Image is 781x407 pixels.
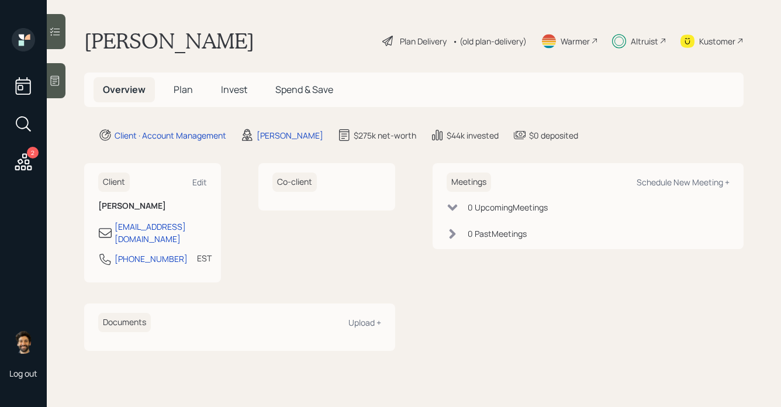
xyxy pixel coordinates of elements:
[275,83,333,96] span: Spend & Save
[27,147,39,158] div: 2
[348,317,381,328] div: Upload +
[631,35,658,47] div: Altruist
[447,173,491,192] h6: Meetings
[272,173,317,192] h6: Co-client
[12,330,35,354] img: eric-schwartz-headshot.png
[192,177,207,188] div: Edit
[221,83,247,96] span: Invest
[354,129,416,142] div: $275k net-worth
[699,35,735,47] div: Kustomer
[115,220,207,245] div: [EMAIL_ADDRESS][DOMAIN_NAME]
[98,173,130,192] h6: Client
[174,83,193,96] span: Plan
[197,252,212,264] div: EST
[637,177,730,188] div: Schedule New Meeting +
[98,313,151,332] h6: Documents
[452,35,527,47] div: • (old plan-delivery)
[257,129,323,142] div: [PERSON_NAME]
[115,129,226,142] div: Client · Account Management
[9,368,37,379] div: Log out
[115,253,188,265] div: [PHONE_NUMBER]
[529,129,578,142] div: $0 deposited
[468,201,548,213] div: 0 Upcoming Meeting s
[561,35,590,47] div: Warmer
[84,28,254,54] h1: [PERSON_NAME]
[468,227,527,240] div: 0 Past Meeting s
[103,83,146,96] span: Overview
[98,201,207,211] h6: [PERSON_NAME]
[400,35,447,47] div: Plan Delivery
[447,129,499,142] div: $44k invested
